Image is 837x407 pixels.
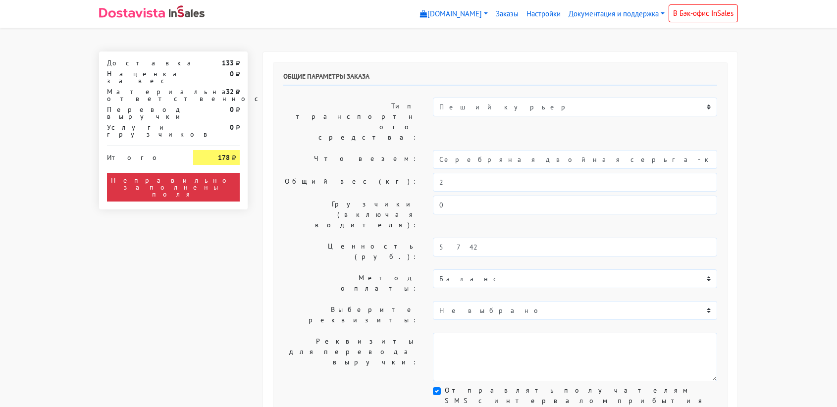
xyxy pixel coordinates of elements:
strong: 0 [230,105,234,114]
label: Грузчики (включая водителя): [276,196,425,234]
div: Материальная ответственность [100,88,186,102]
label: Выберите реквизиты: [276,301,425,329]
div: Доставка [100,59,186,66]
div: Перевод выручки [100,106,186,120]
div: Итого [107,150,178,161]
div: Наценка за вес [100,70,186,84]
strong: 0 [230,69,234,78]
a: В Бэк-офис InSales [669,4,738,22]
a: Документация и поддержка [565,4,669,24]
label: Реквизиты для перевода выручки: [276,333,425,381]
div: Неправильно заполнены поля [107,173,240,202]
img: InSales [169,5,205,17]
a: [DOMAIN_NAME] [416,4,492,24]
label: Метод оплаты: [276,269,425,297]
a: Заказы [492,4,523,24]
a: Настройки [523,4,565,24]
label: Тип транспортного средства: [276,98,425,146]
h6: Общие параметры заказа [283,72,717,86]
strong: 32 [226,87,234,96]
img: Dostavista - срочная курьерская служба доставки [99,8,165,18]
label: Общий вес (кг): [276,173,425,192]
label: Что везем: [276,150,425,169]
strong: 133 [222,58,234,67]
div: Услуги грузчиков [100,124,186,138]
label: Ценность (руб.): [276,238,425,265]
strong: 178 [218,153,230,162]
strong: 0 [230,123,234,132]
